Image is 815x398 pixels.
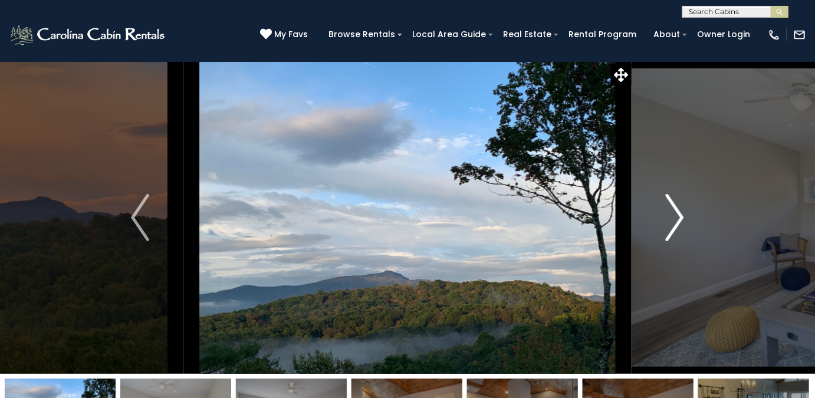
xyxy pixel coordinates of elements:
a: Local Area Guide [406,25,492,44]
img: arrow [131,194,149,241]
img: White-1-2.png [9,23,168,47]
a: Browse Rentals [323,25,401,44]
img: mail-regular-white.png [793,28,806,41]
button: Next [632,61,718,374]
a: Owner Login [691,25,756,44]
img: arrow [666,194,683,241]
button: Previous [97,61,183,374]
a: My Favs [260,28,311,41]
span: My Favs [274,28,308,41]
a: About [648,25,686,44]
img: phone-regular-white.png [768,28,781,41]
a: Real Estate [497,25,557,44]
a: Rental Program [563,25,642,44]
